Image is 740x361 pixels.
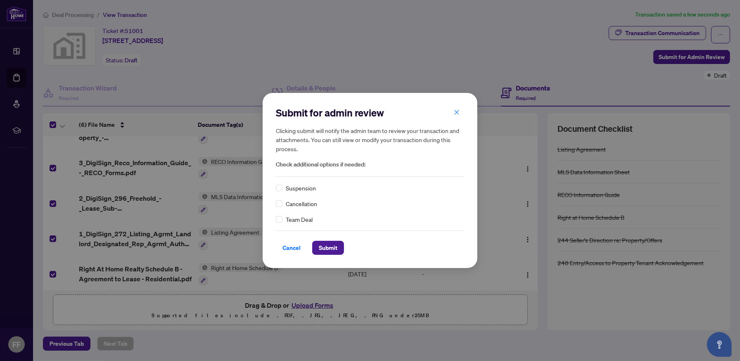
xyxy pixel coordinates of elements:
span: Suspension [286,183,316,192]
button: Open asap [707,332,732,357]
span: Team Deal [286,215,313,224]
span: Cancel [282,241,301,254]
span: Cancellation [286,199,317,208]
button: Submit [312,241,344,255]
span: Check additional options if needed: [276,160,464,169]
span: close [454,109,460,115]
span: Submit [319,241,337,254]
h5: Clicking submit will notify the admin team to review your transaction and attachments. You can st... [276,126,464,153]
button: Cancel [276,241,307,255]
h2: Submit for admin review [276,106,464,119]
